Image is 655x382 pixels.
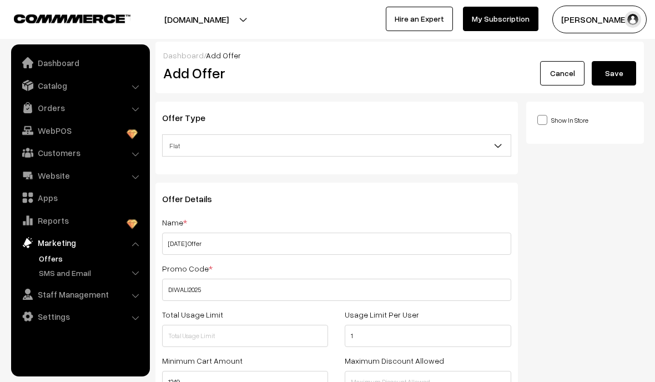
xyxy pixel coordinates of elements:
label: Usage Limit Per User [345,309,419,320]
a: Cancel [540,61,585,86]
a: Apps [14,188,146,208]
label: Total Usage Limit [162,309,223,320]
span: Flat [162,134,511,157]
a: Hire an Expert [386,7,453,31]
a: My Subscription [463,7,538,31]
a: Orders [14,98,146,118]
input: Total Usage Limit [162,325,328,347]
a: Reports [14,210,146,230]
a: Marketing [14,233,146,253]
a: Dashboard [14,53,146,73]
label: Show In Store [537,114,588,125]
input: Usage Limit Per User [345,325,511,347]
span: Offer Details [162,193,225,204]
a: Dashboard [163,51,204,60]
a: SMS and Email [36,267,146,279]
a: WebPOS [14,120,146,140]
button: [DOMAIN_NAME] [125,6,268,33]
img: user [624,11,641,28]
img: COMMMERCE [14,14,130,23]
span: Flat [163,136,511,155]
a: Website [14,165,146,185]
a: Offers [36,253,146,264]
div: / [163,49,636,61]
label: Minimum Cart Amount [162,355,243,366]
button: [PERSON_NAME]… [552,6,647,33]
span: Offer Type [162,112,219,123]
button: Save [592,61,636,86]
label: Maximum Discount Allowed [345,355,444,366]
input: Name [162,233,511,255]
input: Code [162,279,511,301]
label: Name [162,217,187,228]
span: Add Offer [206,51,241,60]
a: Catalog [14,76,146,95]
a: Customers [14,143,146,163]
label: Promo Code [162,263,213,274]
h2: Add Offer [163,64,351,82]
a: Settings [14,306,146,326]
a: COMMMERCE [14,11,111,24]
a: Staff Management [14,284,146,304]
